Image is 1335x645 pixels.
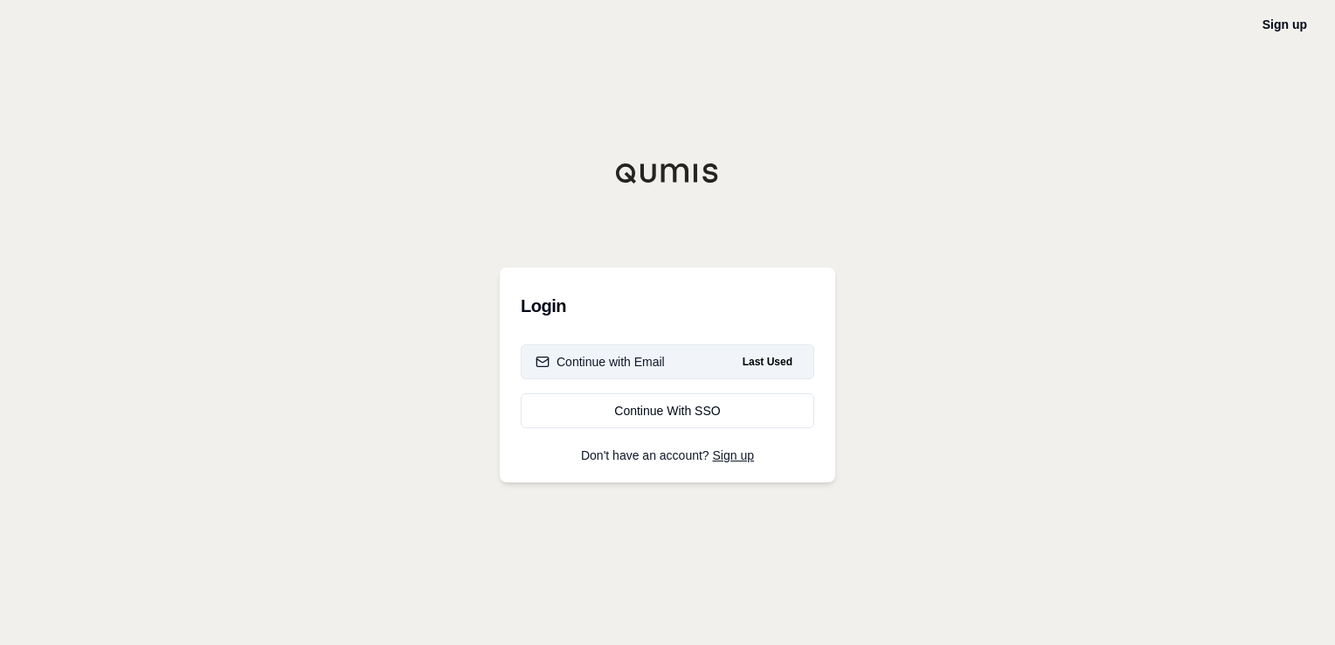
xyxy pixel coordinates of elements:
h3: Login [521,288,814,323]
button: Continue with EmailLast Used [521,344,814,379]
div: Continue With SSO [536,402,799,420]
a: Continue With SSO [521,393,814,428]
img: Qumis [615,163,720,184]
a: Sign up [1262,17,1307,31]
span: Last Used [736,351,799,372]
div: Continue with Email [536,353,665,371]
a: Sign up [713,448,754,462]
p: Don't have an account? [521,449,814,461]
